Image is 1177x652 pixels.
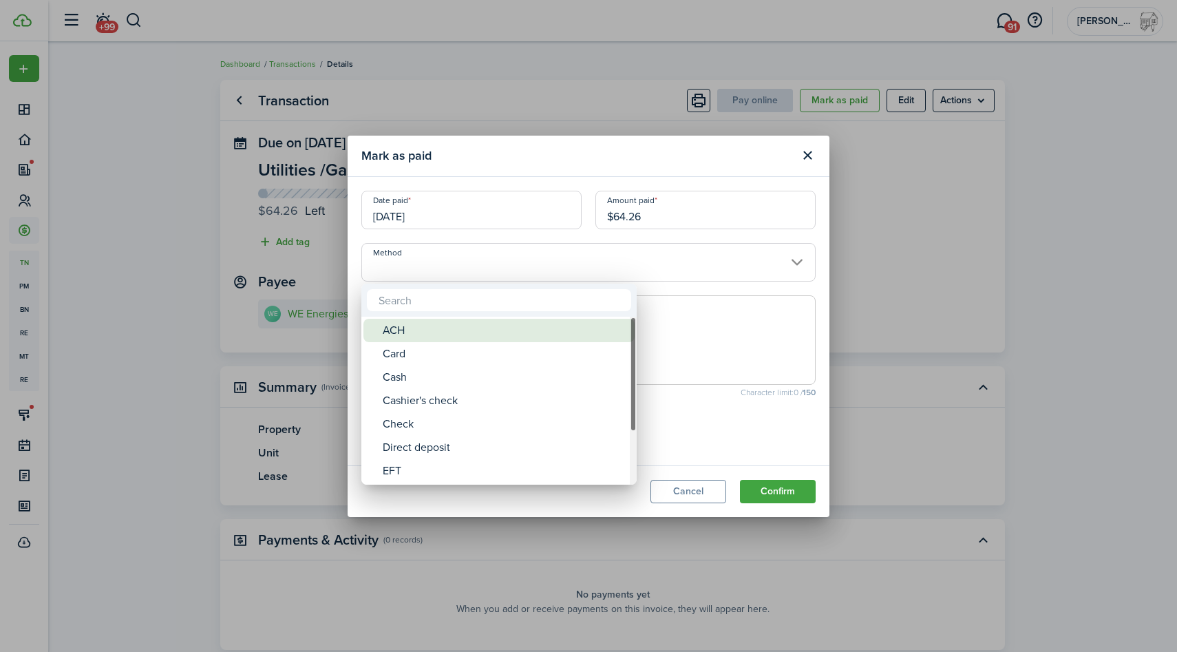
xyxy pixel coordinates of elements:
[383,319,626,342] div: ACH
[383,412,626,436] div: Check
[367,289,631,311] input: Search
[383,342,626,366] div: Card
[361,317,637,485] mbsc-wheel: Method
[383,436,626,459] div: Direct deposit
[383,389,626,412] div: Cashier's check
[383,366,626,389] div: Cash
[383,459,626,483] div: EFT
